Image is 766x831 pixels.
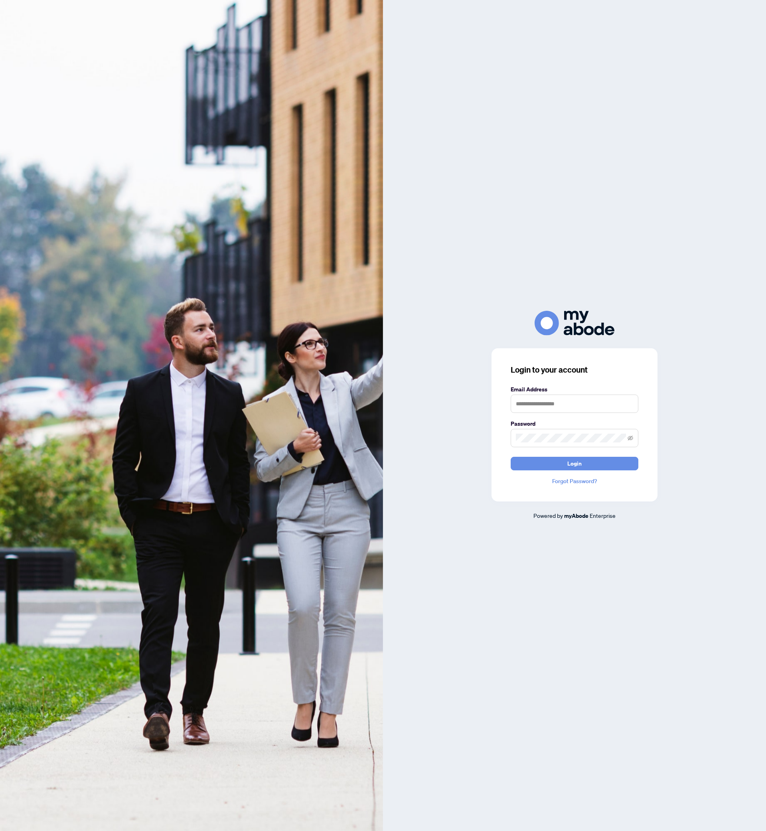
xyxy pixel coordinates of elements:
[590,512,616,519] span: Enterprise
[511,364,638,375] h3: Login to your account
[535,311,614,335] img: ma-logo
[511,457,638,470] button: Login
[511,419,638,428] label: Password
[628,435,633,441] span: eye-invisible
[511,385,638,394] label: Email Address
[533,512,563,519] span: Powered by
[567,457,582,470] span: Login
[564,511,588,520] a: myAbode
[511,477,638,486] a: Forgot Password?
